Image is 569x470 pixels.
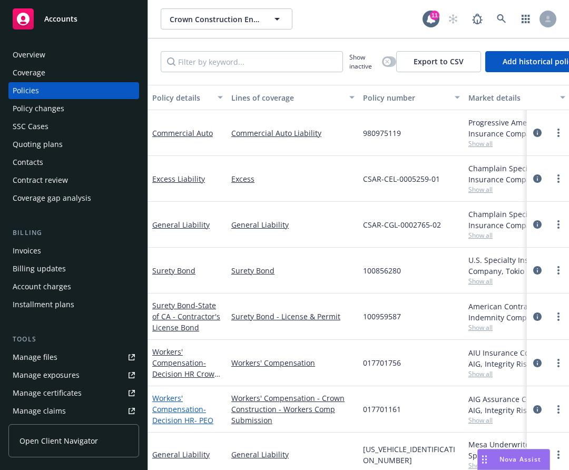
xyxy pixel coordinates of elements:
span: Show inactive [349,53,378,71]
span: 017701756 [363,357,401,368]
span: Crown Construction Engineering, Inc. [170,14,261,25]
span: 980975119 [363,128,401,139]
span: Show all [468,185,565,194]
div: Coverage gap analysis [13,190,91,207]
div: AIU Insurance Company, AIG, Integrity Risk Insurance [468,347,565,369]
div: Policy details [152,92,211,103]
a: Accounts [8,4,139,34]
span: Show all [468,416,565,425]
a: more [552,310,565,323]
a: more [552,357,565,369]
a: Coverage gap analysis [8,190,139,207]
a: more [552,448,565,461]
a: circleInformation [531,448,544,461]
div: Coverage [13,64,45,81]
a: circleInformation [531,264,544,277]
a: Surety Bond [152,266,195,276]
a: Search [491,8,512,30]
div: U.S. Specialty Insurance Company, Tokio Marine HCC [468,254,565,277]
a: Workers' Compensation [152,347,219,401]
div: Invoices [13,242,41,259]
a: more [552,126,565,139]
div: SSC Cases [13,118,48,135]
div: Overview [13,46,45,63]
div: Champlain Specialty Insurance Company, Champlain Insurance Group LLC, Amwins [468,163,565,185]
a: General Liability [231,449,355,460]
div: Policy changes [13,100,64,117]
a: Commercial Auto Liability [231,128,355,139]
div: Policies [13,82,39,99]
div: Market details [468,92,554,103]
span: CSAR-CEL-0005259-01 [363,173,440,184]
a: more [552,264,565,277]
a: Overview [8,46,139,63]
span: Open Client Navigator [19,435,98,446]
a: Workers' Compensation [231,357,355,368]
a: General Liability [231,219,355,230]
button: Lines of coverage [227,85,359,110]
span: Show all [468,369,565,378]
span: - State of CA - Contractor's License Bond [152,300,220,332]
a: SSC Cases [8,118,139,135]
div: Lines of coverage [231,92,343,103]
div: Contract review [13,172,68,189]
a: Contract review [8,172,139,189]
div: Quoting plans [13,136,63,153]
a: Excess [231,173,355,184]
a: Coverage [8,64,139,81]
a: Manage files [8,349,139,366]
a: Contacts [8,154,139,171]
div: Tools [8,334,139,345]
a: Manage claims [8,403,139,419]
a: General Liability [152,220,210,230]
div: Contacts [13,154,43,171]
a: Account charges [8,278,139,295]
a: more [552,403,565,416]
div: Manage claims [13,403,66,419]
div: Mesa Underwriters Specialty Insurance Company, Selective Insurance Group, Amwins [468,439,565,461]
div: Billing updates [13,260,66,277]
a: Surety Bond - License & Permit [231,311,355,322]
a: Billing updates [8,260,139,277]
span: Nova Assist [499,455,541,464]
span: Show all [468,277,565,286]
div: American Contractors Indemnity Company, HCC Surety [468,301,565,323]
a: Report a Bug [467,8,488,30]
a: General Liability [152,449,210,459]
button: Crown Construction Engineering, Inc. [161,8,292,30]
span: Accounts [44,15,77,23]
a: Surety Bond [152,300,220,332]
span: 100856280 [363,265,401,276]
button: Policy details [148,85,227,110]
a: Workers' Compensation - Crown Construction - Workers Comp Submission [231,393,355,426]
span: 100959587 [363,311,401,322]
span: Manage exposures [8,367,139,384]
a: circleInformation [531,310,544,323]
a: circleInformation [531,403,544,416]
span: Show all [468,231,565,240]
button: Export to CSV [396,51,481,72]
a: Workers' Compensation [152,393,213,425]
a: Quoting plans [8,136,139,153]
span: Show all [468,461,565,470]
a: circleInformation [531,172,544,185]
a: Start snowing [443,8,464,30]
div: Installment plans [13,296,74,313]
div: 11 [430,11,439,20]
div: Billing [8,228,139,238]
div: Manage files [13,349,57,366]
span: Export to CSV [414,56,464,66]
a: more [552,172,565,185]
div: Account charges [13,278,71,295]
input: Filter by keyword... [161,51,343,72]
span: [US_VEHICLE_IDENTIFICATION_NUMBER] [363,444,460,466]
a: Policies [8,82,139,99]
a: Switch app [515,8,536,30]
a: Invoices [8,242,139,259]
a: more [552,218,565,231]
a: circleInformation [531,126,544,139]
a: Surety Bond [231,265,355,276]
a: Manage certificates [8,385,139,402]
div: Champlain Specialty Insurance Company, Champlain Insurance Group LLC, Amwins [468,209,565,231]
a: Installment plans [8,296,139,313]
